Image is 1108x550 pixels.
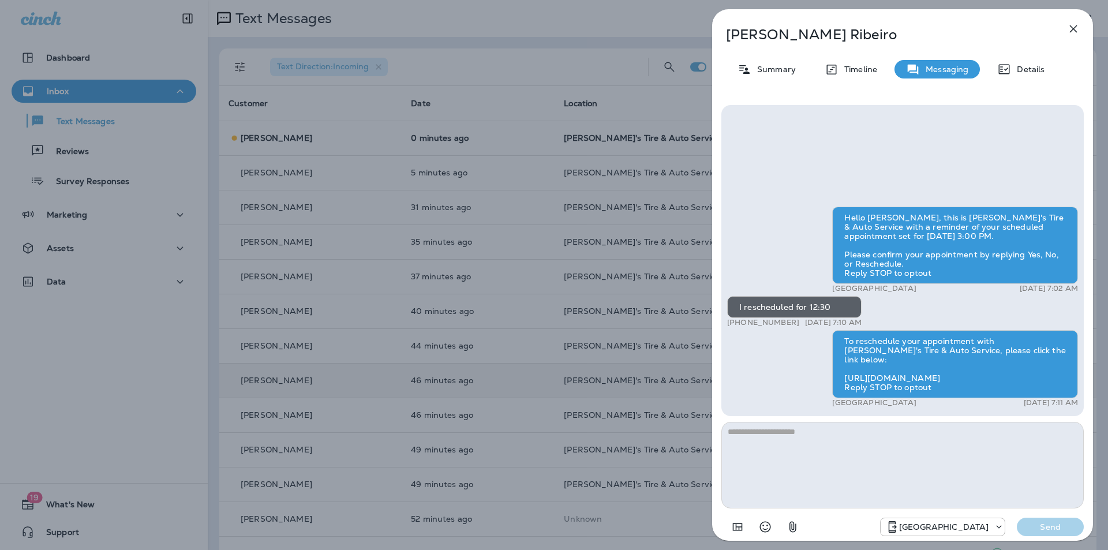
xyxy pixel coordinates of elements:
[832,284,916,293] p: [GEOGRAPHIC_DATA]
[754,515,777,538] button: Select an emoji
[726,27,1041,43] p: [PERSON_NAME] Ribeiro
[727,318,799,327] p: [PHONE_NUMBER]
[881,520,1005,534] div: +1 (337) 856-9933
[1011,65,1045,74] p: Details
[1024,398,1078,407] p: [DATE] 7:11 AM
[727,296,862,318] div: I rescheduled for 12:30
[920,65,968,74] p: Messaging
[899,522,989,532] p: [GEOGRAPHIC_DATA]
[832,207,1078,284] div: Hello [PERSON_NAME], this is [PERSON_NAME]'s Tire & Auto Service with a reminder of your schedule...
[726,515,749,538] button: Add in a premade template
[832,398,916,407] p: [GEOGRAPHIC_DATA]
[839,65,877,74] p: Timeline
[1020,284,1078,293] p: [DATE] 7:02 AM
[751,65,796,74] p: Summary
[832,330,1078,398] div: To reschedule your appointment with [PERSON_NAME]'s Tire & Auto Service, please click the link be...
[805,318,862,327] p: [DATE] 7:10 AM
